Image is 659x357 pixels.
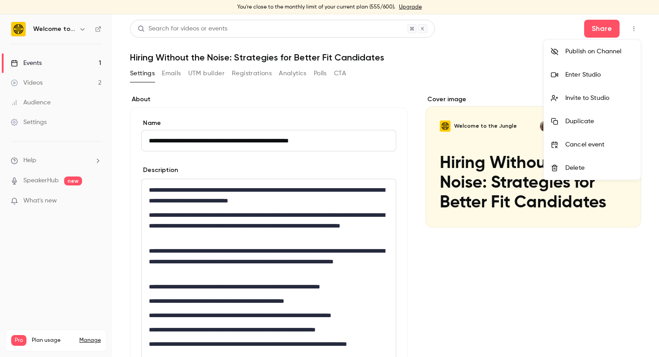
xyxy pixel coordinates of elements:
div: Publish on Channel [565,47,633,56]
div: Invite to Studio [565,94,633,103]
div: Duplicate [565,117,633,126]
div: Enter Studio [565,70,633,79]
div: Cancel event [565,140,633,149]
div: Delete [565,163,633,172]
